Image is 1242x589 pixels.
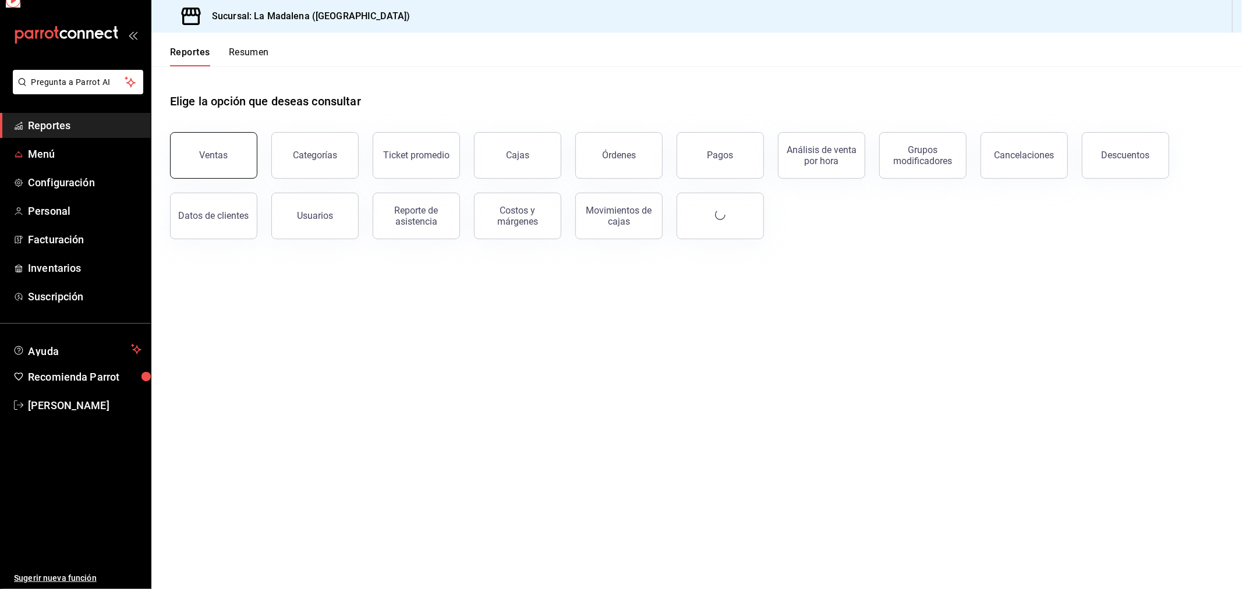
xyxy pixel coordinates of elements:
[229,47,269,66] button: Resumen
[575,132,663,179] button: Órdenes
[785,144,858,166] div: Análisis de venta por hora
[128,30,137,40] button: open_drawer_menu
[170,132,257,179] button: Ventas
[28,398,141,413] span: [PERSON_NAME]
[778,132,865,179] button: Análisis de venta por hora
[13,70,143,94] button: Pregunta a Parrot AI
[677,132,764,179] button: Pagos
[1102,150,1150,161] div: Descuentos
[28,175,141,190] span: Configuración
[474,193,561,239] button: Costos y márgenes
[380,205,452,227] div: Reporte de asistencia
[602,150,636,161] div: Órdenes
[271,193,359,239] button: Usuarios
[31,76,125,88] span: Pregunta a Parrot AI
[14,572,141,584] span: Sugerir nueva función
[28,369,141,385] span: Recomienda Parrot
[28,146,141,162] span: Menú
[373,132,460,179] button: Ticket promedio
[506,150,529,161] div: Cajas
[28,260,141,276] span: Inventarios
[995,150,1055,161] div: Cancelaciones
[170,47,269,66] div: navigation tabs
[271,132,359,179] button: Categorías
[293,150,337,161] div: Categorías
[373,193,460,239] button: Reporte de asistencia
[203,9,410,23] h3: Sucursal: La Madalena ([GEOGRAPHIC_DATA])
[170,47,210,66] button: Reportes
[28,118,141,133] span: Reportes
[28,203,141,219] span: Personal
[474,132,561,179] button: Cajas
[707,150,734,161] div: Pagos
[575,193,663,239] button: Movimientos de cajas
[583,205,655,227] div: Movimientos de cajas
[28,342,126,356] span: Ayuda
[383,150,450,161] div: Ticket promedio
[170,93,361,110] h1: Elige la opción que deseas consultar
[8,84,143,97] a: Pregunta a Parrot AI
[981,132,1068,179] button: Cancelaciones
[482,205,554,227] div: Costos y márgenes
[887,144,959,166] div: Grupos modificadores
[28,289,141,304] span: Suscripción
[28,232,141,247] span: Facturación
[179,210,249,221] div: Datos de clientes
[1082,132,1169,179] button: Descuentos
[297,210,333,221] div: Usuarios
[170,193,257,239] button: Datos de clientes
[879,132,967,179] button: Grupos modificadores
[200,150,228,161] div: Ventas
